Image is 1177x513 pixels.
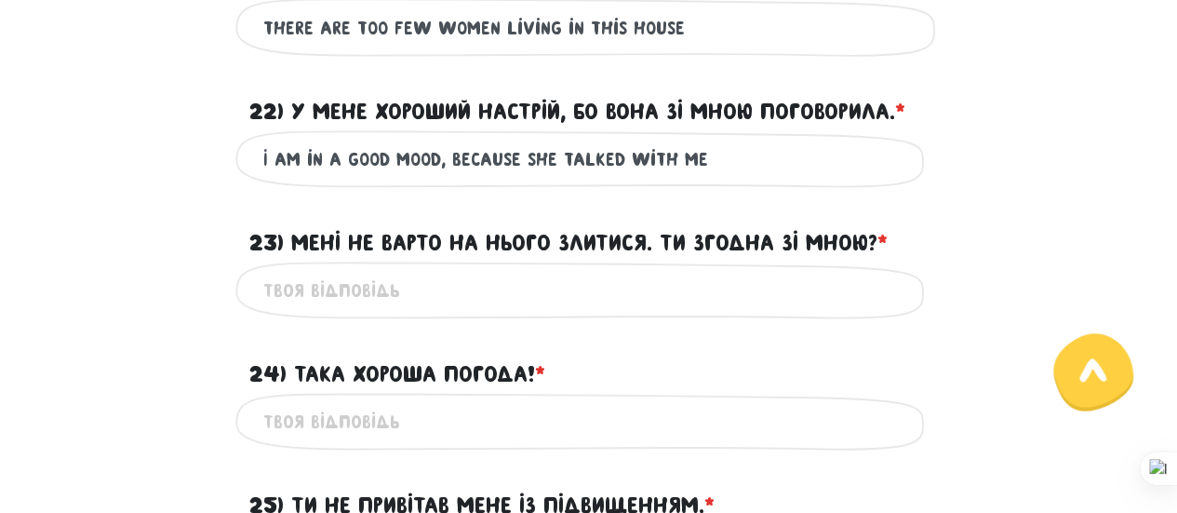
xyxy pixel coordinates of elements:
[249,94,905,129] label: 22) У мене хороший настрій, бо вона зі мною поговорила.
[263,139,915,181] input: Твоя відповідь
[263,270,915,312] input: Твоя відповідь
[263,401,915,443] input: Твоя відповідь
[263,7,915,48] input: Твоя відповідь
[249,225,888,261] label: 23) Мені не варто на нього злитися. Ти згодна зі мною?
[249,357,545,392] label: 24) Така хороша погода!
